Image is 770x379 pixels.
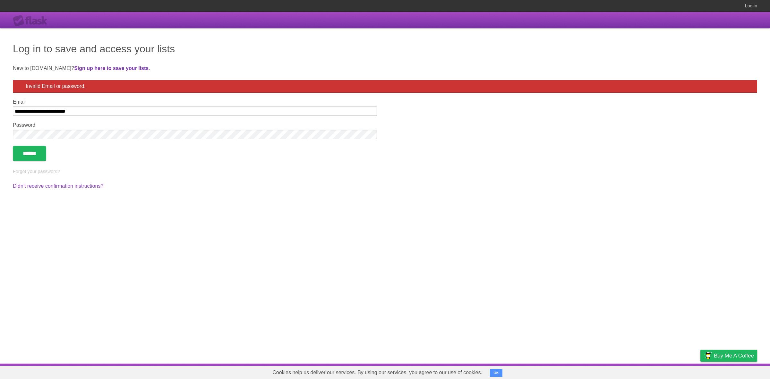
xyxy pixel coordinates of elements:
h1: Log in to save and access your lists [13,41,757,56]
a: Buy me a coffee [700,350,757,362]
div: Invalid Email or password. [13,80,757,93]
span: Cookies help us deliver our services. By using our services, you agree to our use of cookies. [266,366,489,379]
img: Buy me a coffee [704,350,712,361]
a: About [615,365,629,377]
a: Didn't receive confirmation instructions? [13,183,103,189]
button: OK [490,369,502,377]
a: Terms [670,365,684,377]
a: Developers [636,365,662,377]
a: Forgot your password? [13,169,60,174]
span: Buy me a coffee [714,350,754,361]
p: New to [DOMAIN_NAME]? . [13,65,757,72]
label: Email [13,99,377,105]
div: Flask [13,15,51,27]
a: Privacy [692,365,709,377]
label: Password [13,122,377,128]
a: Suggest a feature [717,365,757,377]
a: Sign up here to save your lists [74,65,149,71]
